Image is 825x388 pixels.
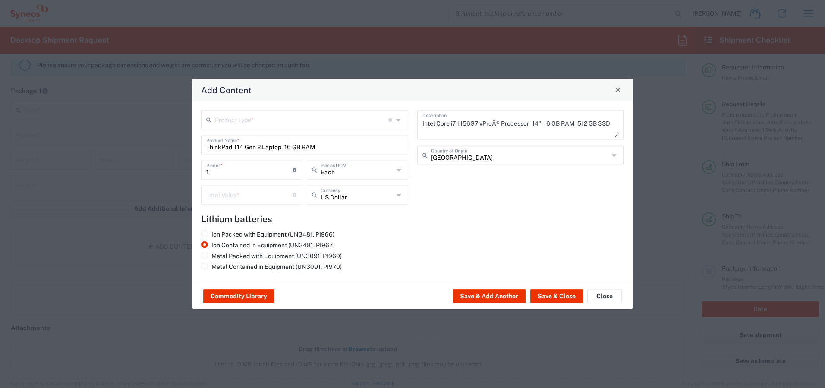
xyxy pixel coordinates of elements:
[201,213,624,224] h4: Lithium batteries
[612,84,624,96] button: Close
[587,289,622,303] button: Close
[201,83,252,96] h4: Add Content
[201,241,335,249] label: Ion Contained in Equipment (UN3481, PI967)
[453,289,526,303] button: Save & Add Another
[201,262,342,270] label: Metal Contained in Equipment (UN3091, PI970)
[530,289,583,303] button: Save & Close
[201,230,334,238] label: Ion Packed with Equipment (UN3481, PI966)
[203,289,274,303] button: Commodity Library
[201,252,342,259] label: Metal Packed with Equipment (UN3091, PI969)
